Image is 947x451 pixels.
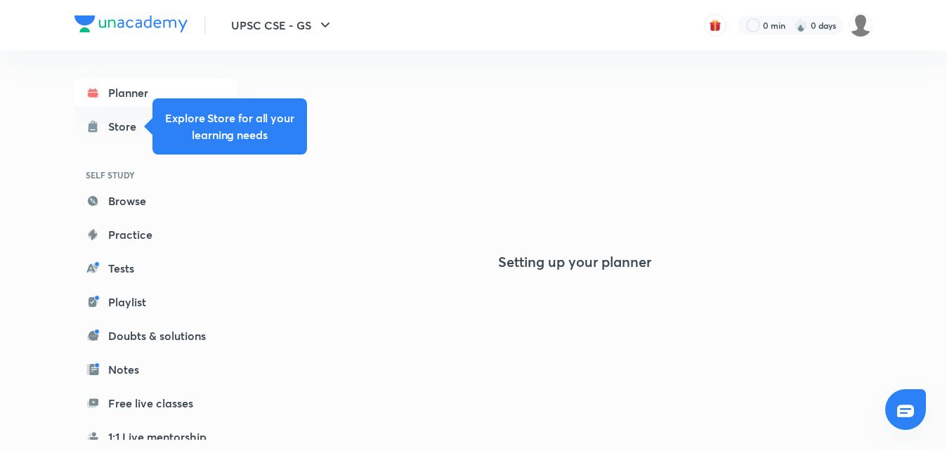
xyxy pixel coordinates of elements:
h6: SELF STUDY [74,163,237,187]
a: Practice [74,221,237,249]
a: Tests [74,254,237,282]
button: UPSC CSE - GS [223,11,342,39]
a: Doubts & solutions [74,322,237,350]
a: Playlist [74,288,237,316]
div: Store [108,118,145,135]
img: avatar [709,19,721,32]
img: Bhavna [849,13,873,37]
a: Store [74,112,237,140]
h5: Explore Store for all your learning needs [164,110,296,143]
h4: Setting up your planner [498,254,651,270]
img: streak [794,18,808,32]
a: Notes [74,355,237,384]
a: Browse [74,187,237,215]
img: Company Logo [74,15,188,32]
a: Free live classes [74,389,237,417]
a: Company Logo [74,15,188,36]
a: Planner [74,79,237,107]
button: avatar [704,14,726,37]
a: 1:1 Live mentorship [74,423,237,451]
